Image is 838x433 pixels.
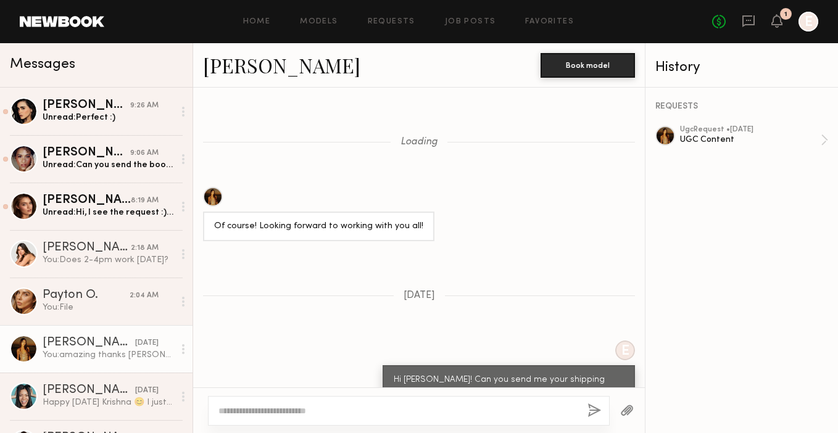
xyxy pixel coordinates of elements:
[799,12,818,31] a: E
[43,397,174,408] div: Happy [DATE] Krishna 😊 I just wanted to check in and see if you had any updates on the shoot next...
[394,373,624,402] div: Hi [PERSON_NAME]! Can you send me your shipping info? I will send you our product :)
[43,194,131,207] div: [PERSON_NAME]
[43,349,174,361] div: You: amazing thanks [PERSON_NAME]! Will get that shipped to you
[43,337,135,349] div: [PERSON_NAME]
[10,57,75,72] span: Messages
[43,254,174,266] div: You: Does 2-4pm work [DATE]?
[214,220,423,234] div: Of course! Looking forward to working with you all!
[43,242,131,254] div: [PERSON_NAME]
[368,18,415,26] a: Requests
[300,18,338,26] a: Models
[404,291,435,301] span: [DATE]
[525,18,574,26] a: Favorites
[655,102,828,111] div: REQUESTS
[541,59,635,70] a: Book model
[130,290,159,302] div: 2:04 AM
[131,242,159,254] div: 2:18 AM
[135,385,159,397] div: [DATE]
[784,11,787,18] div: 1
[680,126,828,154] a: ugcRequest •[DATE]UGC Content
[445,18,496,26] a: Job Posts
[43,207,174,218] div: Unread: Hi, I see the request :) I just wanted to clarify—I was under the impression we were doin...
[541,53,635,78] button: Book model
[203,52,360,78] a: [PERSON_NAME]
[43,99,130,112] div: [PERSON_NAME]
[43,147,130,159] div: [PERSON_NAME]
[400,137,438,147] span: Loading
[43,159,174,171] div: Unread: Can you send the booking request? :)
[131,195,159,207] div: 8:19 AM
[43,112,174,123] div: Unread: Perfect :)
[680,126,821,134] div: ugc Request • [DATE]
[130,100,159,112] div: 9:26 AM
[43,302,174,313] div: You: File
[43,289,130,302] div: Payton O.
[43,384,135,397] div: [PERSON_NAME]
[130,147,159,159] div: 9:06 AM
[680,134,821,146] div: UGC Content
[655,60,828,75] div: History
[135,337,159,349] div: [DATE]
[243,18,271,26] a: Home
